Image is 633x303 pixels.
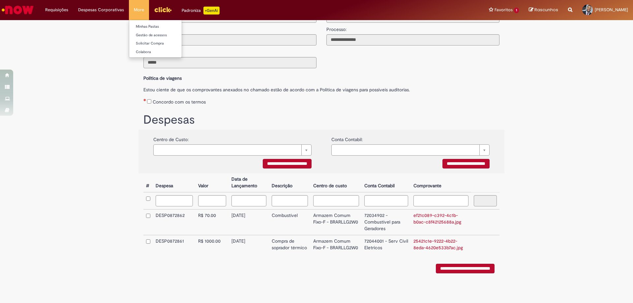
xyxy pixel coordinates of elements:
[595,7,628,13] span: [PERSON_NAME]
[411,235,471,254] td: 25421c1e-9222-4b22-8eda-4620e533b7ac.jpg
[311,235,361,254] td: Armazem Comum Fixo-F - BRARLLG2W0
[153,99,206,105] label: Concordo com os termos
[326,23,347,33] label: Processo:
[153,144,312,156] a: Limpar campo {0}
[153,235,196,254] td: DESP0872861
[45,7,68,13] span: Requisições
[413,212,461,225] a: ef21c089-c392-4c1b-b0ac-c8f42125688a.jpg
[143,83,499,93] label: Estou ciente de que os comprovantes anexados no chamado estão de acordo com a Politica de viagens...
[514,8,519,13] span: 1
[196,173,229,192] th: Valor
[534,7,558,13] span: Rascunhos
[129,23,202,30] a: Minhas Pastas
[196,209,229,235] td: R$ 70.00
[229,209,269,235] td: [DATE]
[203,7,220,15] p: +GenAi
[196,235,229,254] td: R$ 1000.00
[129,32,202,39] a: Gestão de acessos
[362,209,411,235] td: 72034902 - Combustível para Geradores
[1,3,35,16] img: ServiceNow
[229,235,269,254] td: [DATE]
[134,7,144,13] span: More
[229,173,269,192] th: Data de Lançamento
[78,7,124,13] span: Despesas Corporativas
[129,40,202,47] a: Solicitar Compra
[182,7,220,15] div: Padroniza
[331,144,490,156] a: Limpar campo {0}
[129,20,182,58] ul: More
[143,173,153,192] th: #
[143,113,499,127] h1: Despesas
[143,75,182,81] b: Política de viagens
[129,48,202,56] a: Colabora
[153,209,196,235] td: DESP0872862
[529,7,558,13] a: Rascunhos
[362,235,411,254] td: 72044001 - Serv Civil Eletricos
[411,209,471,235] td: ef21c089-c392-4c1b-b0ac-c8f42125688a.jpg
[413,238,463,251] a: 25421c1e-9222-4b22-8eda-4620e533b7ac.jpg
[153,133,189,143] label: Centro de Custo:
[311,209,361,235] td: Armazem Comum Fixo-F - BRARLLG2W0
[411,173,471,192] th: Comprovante
[331,133,363,143] label: Conta Contabil:
[269,173,311,192] th: Descrição
[495,7,513,13] span: Favoritos
[362,173,411,192] th: Conta Contabil
[153,173,196,192] th: Despesa
[269,235,311,254] td: Compra de soprador térmico
[269,209,311,235] td: Combustível
[154,5,172,15] img: click_logo_yellow_360x200.png
[311,173,361,192] th: Centro de custo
